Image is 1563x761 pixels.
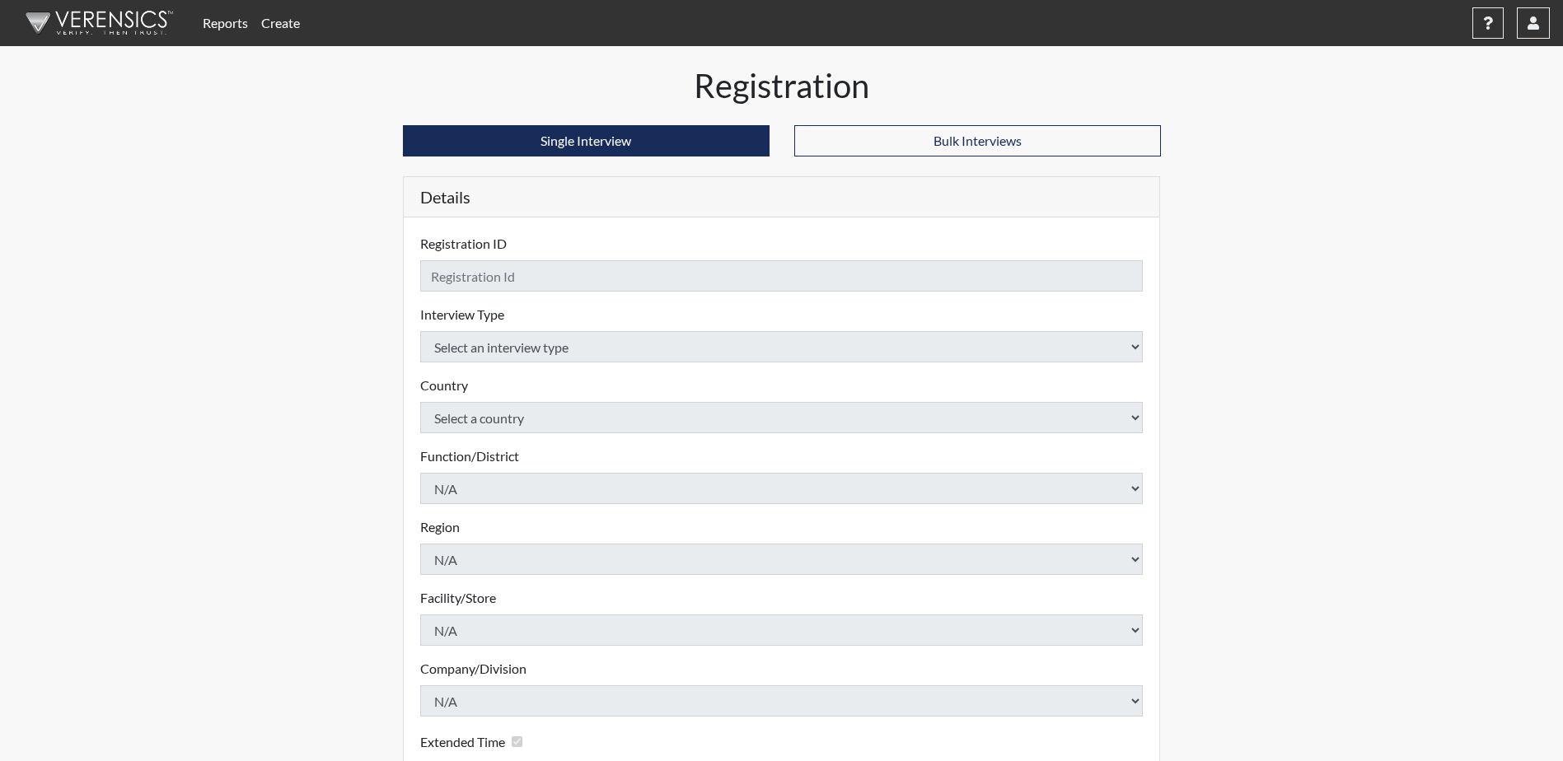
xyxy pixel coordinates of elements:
[420,588,496,608] label: Facility/Store
[255,7,307,40] a: Create
[420,732,505,752] label: Extended Time
[403,125,770,156] button: Single Interview
[420,260,1144,292] input: Insert a Registration ID, which needs to be a unique alphanumeric value for each interviewee
[196,7,255,40] a: Reports
[420,730,529,754] div: Checking this box will provide the interviewee with an accomodation of extra time to answer each ...
[403,66,1161,105] h1: Registration
[420,376,468,395] label: Country
[420,446,519,466] label: Function/District
[420,659,526,679] label: Company/Division
[420,517,460,537] label: Region
[794,125,1161,156] button: Bulk Interviews
[404,177,1160,217] h5: Details
[420,234,507,254] label: Registration ID
[420,305,504,324] label: Interview Type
